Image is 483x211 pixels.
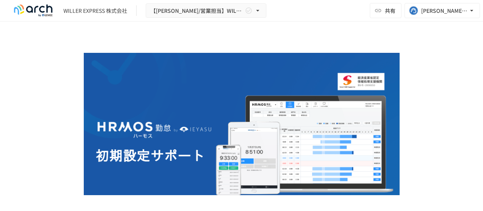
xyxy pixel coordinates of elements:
img: logo-default@2x-9cf2c760.svg [9,5,57,17]
span: 共有 [385,6,395,15]
span: 【[PERSON_NAME]/営業担当】WILLER EXPRESS株式会社様_初期設定サポート [151,6,243,15]
button: 共有 [370,3,401,18]
button: 【[PERSON_NAME]/営業担当】WILLER EXPRESS株式会社様_初期設定サポート [146,3,266,18]
div: [PERSON_NAME][EMAIL_ADDRESS][DOMAIN_NAME] [421,6,468,15]
div: WILLER EXPRESS 株式会社 [63,7,127,15]
button: [PERSON_NAME][EMAIL_ADDRESS][DOMAIN_NAME] [405,3,480,18]
img: GdztLVQAPnGLORo409ZpmnRQckwtTrMz8aHIKJZF2AQ [84,53,400,208]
